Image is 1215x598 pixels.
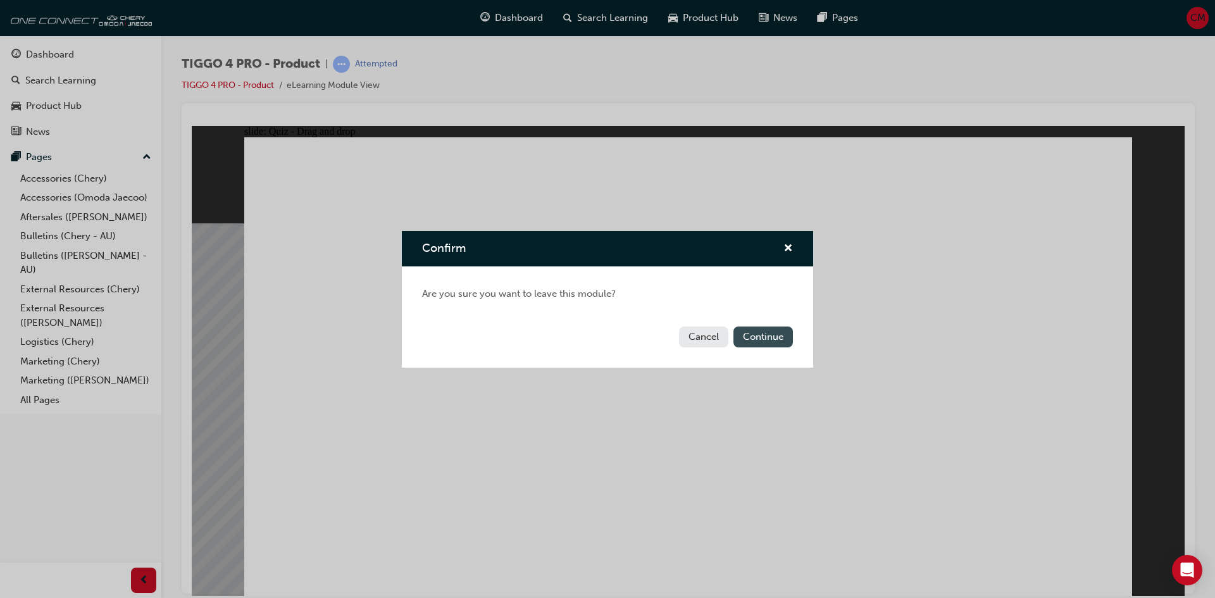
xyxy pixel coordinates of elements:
button: cross-icon [783,241,793,257]
button: Cancel [679,327,728,347]
span: Confirm [422,241,466,255]
span: cross-icon [783,244,793,255]
div: Confirm [402,231,813,368]
button: Continue [733,327,793,347]
div: Are you sure you want to leave this module? [402,266,813,321]
div: Open Intercom Messenger [1172,555,1202,585]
